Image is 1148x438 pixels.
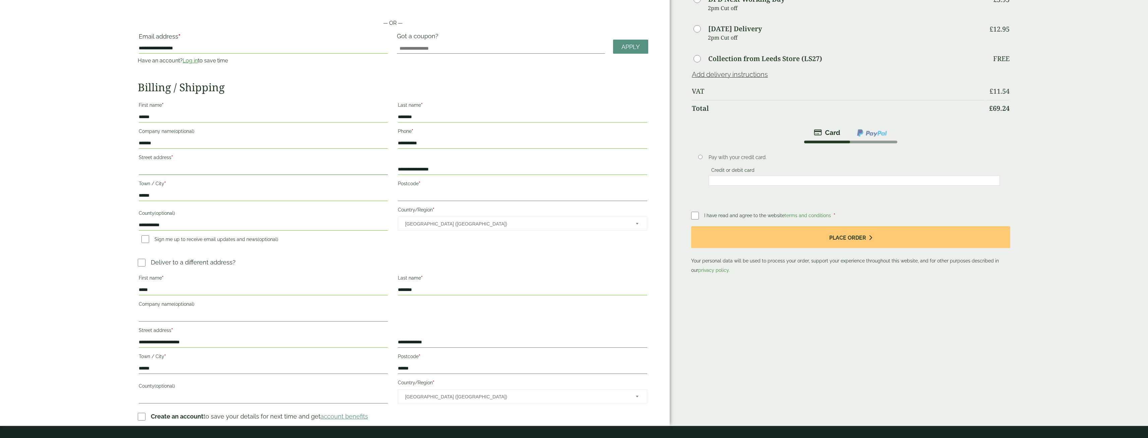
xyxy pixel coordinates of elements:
[989,25,1010,34] bdi: 12.95
[989,87,993,96] span: £
[708,55,822,62] label: Collection from Leeds Store (LS27)
[398,205,647,216] label: Country/Region
[814,129,840,137] img: stripe.png
[162,275,164,281] abbr: required
[989,104,993,113] span: £
[178,33,180,40] abbr: required
[139,326,388,337] label: Street address
[397,33,441,43] label: Got a coupon?
[398,378,647,389] label: Country/Region
[692,83,984,99] th: VAT
[139,352,388,363] label: Town / City
[989,87,1010,96] bdi: 11.54
[139,100,388,112] label: First name
[613,40,648,54] a: Apply
[708,3,984,13] p: 2pm Cut off
[785,213,831,218] a: terms and conditions
[708,26,762,32] label: [DATE] Delivery
[419,354,420,359] abbr: required
[412,129,413,134] abbr: required
[162,102,164,108] abbr: required
[171,328,173,333] abbr: required
[421,102,423,108] abbr: required
[692,70,768,79] a: Add delivery instructions
[174,301,194,307] span: (optional)
[171,155,173,160] abbr: required
[138,19,648,27] p: — OR —
[993,55,1010,63] p: Free
[139,208,388,220] label: County
[398,273,647,285] label: Last name
[398,352,647,363] label: Postcode
[405,217,626,231] span: United Kingdom (UK)
[139,179,388,190] label: Town / City
[433,207,434,212] abbr: required
[164,354,166,359] abbr: required
[139,34,388,43] label: Email address
[421,275,423,281] abbr: required
[151,413,203,420] strong: Create an account
[989,104,1010,113] bdi: 69.24
[691,226,1010,248] button: Place order
[405,390,626,404] span: United Kingdom (UK)
[856,129,888,137] img: ppcp-gateway.png
[698,267,729,273] a: privacy policy
[621,43,640,51] span: Apply
[139,153,388,164] label: Street address
[398,389,647,403] span: Country/Region
[151,412,368,421] p: to save your details for next time and get
[433,380,434,385] abbr: required
[320,413,368,420] a: account benefits
[989,25,993,34] span: £
[151,258,236,267] p: Deliver to a different address?
[155,383,175,389] span: (optional)
[174,129,194,134] span: (optional)
[691,226,1010,275] p: Your personal data will be used to process your order, support your experience throughout this we...
[692,100,984,116] th: Total
[709,167,757,175] label: Credit or debit card
[141,235,149,243] input: Sign me up to receive email updates and news(optional)
[138,57,389,65] p: Have an account? to save time
[398,100,647,112] label: Last name
[139,237,281,244] label: Sign me up to receive email updates and news
[139,127,388,138] label: Company name
[709,154,1000,161] p: Pay with your credit card.
[164,181,166,186] abbr: required
[139,381,388,393] label: County
[183,57,198,64] a: Log in
[398,179,647,190] label: Postcode
[155,210,175,216] span: (optional)
[419,181,420,186] abbr: required
[834,213,835,218] abbr: required
[258,237,278,242] span: (optional)
[139,299,388,311] label: Company name
[139,273,388,285] label: First name
[708,33,984,43] p: 2pm Cut off
[711,178,998,184] iframe: Secure card payment input frame
[398,127,647,138] label: Phone
[704,213,832,218] span: I have read and agree to the website
[398,216,647,231] span: Country/Region
[138,81,648,94] h2: Billing / Shipping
